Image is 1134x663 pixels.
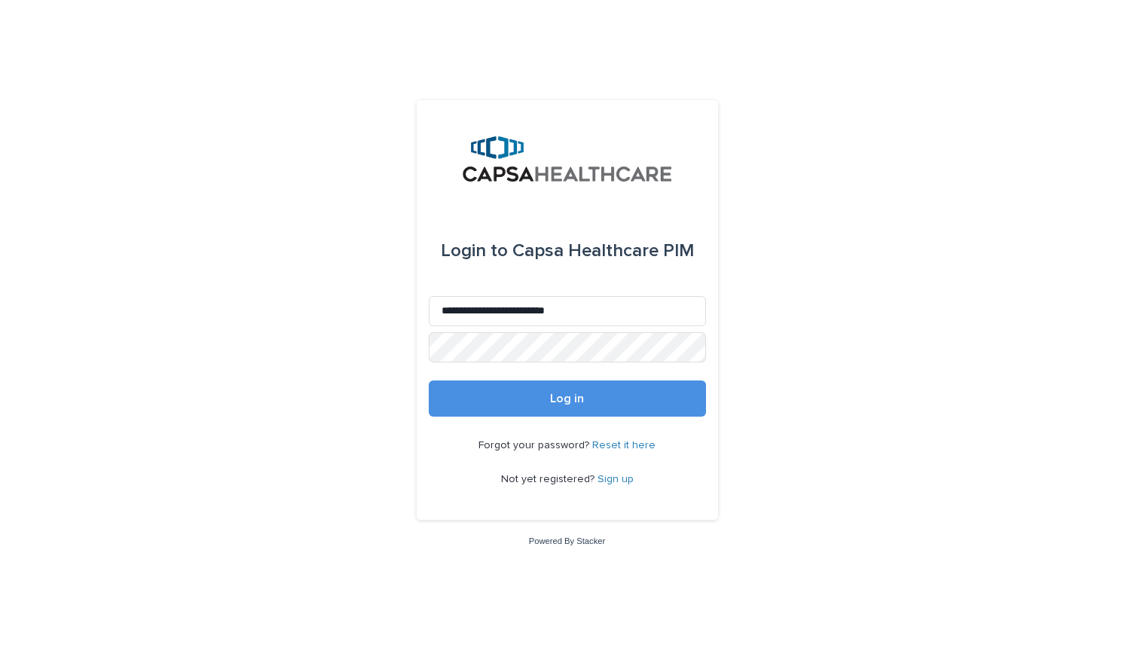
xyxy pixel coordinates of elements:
div: Capsa Healthcare PIM [441,230,694,272]
span: Not yet registered? [501,474,598,484]
span: Forgot your password? [478,440,592,451]
a: Powered By Stacker [529,536,605,545]
button: Log in [429,380,706,417]
a: Sign up [598,474,634,484]
span: Log in [550,393,584,405]
img: B5p4sRfuTuC72oLToeu7 [463,136,671,182]
a: Reset it here [592,440,656,451]
span: Login to [441,242,508,260]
